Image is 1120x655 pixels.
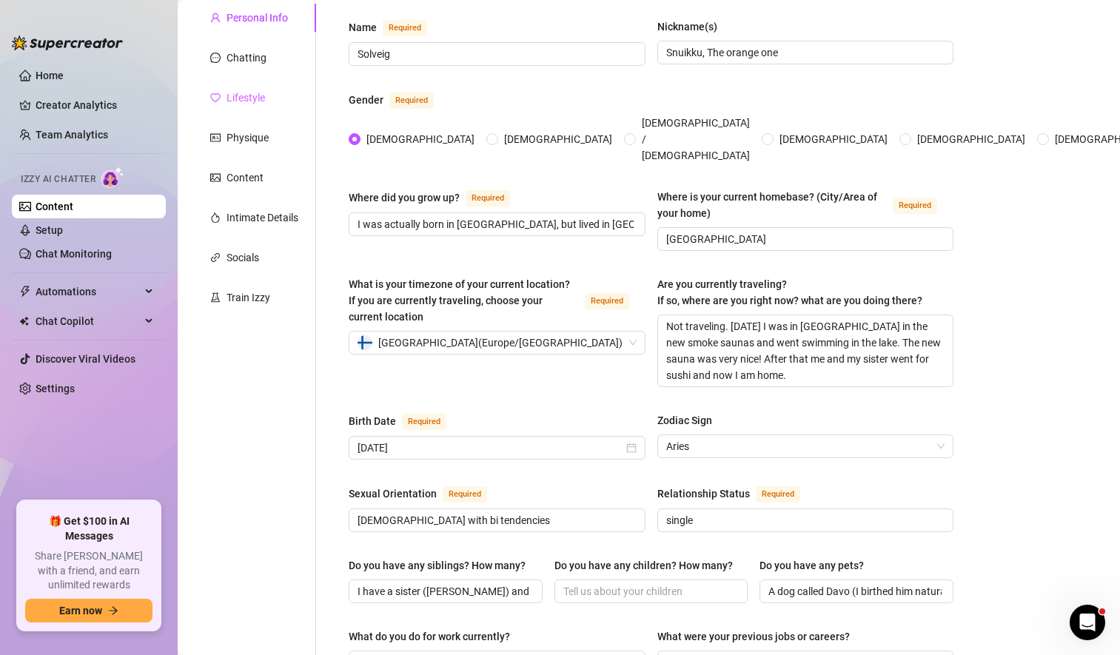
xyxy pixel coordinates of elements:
[349,92,383,108] div: Gender
[210,252,221,263] span: link
[210,93,221,103] span: heart
[657,278,922,306] span: Are you currently traveling? If so, where are you right now? what are you doing there?
[666,231,942,247] input: Where is your current homebase? (City/Area of your home)
[349,278,570,323] span: What is your timezone of your current location? If you are currently traveling, choose your curre...
[443,486,487,503] span: Required
[756,486,800,503] span: Required
[349,412,463,430] label: Birth Date
[759,557,874,574] label: Do you have any pets?
[210,292,221,303] span: experiment
[666,512,942,528] input: Relationship Status
[349,189,460,206] div: Where did you grow up?
[498,131,618,147] span: [DEMOGRAPHIC_DATA]
[358,335,372,350] img: fi
[383,20,427,36] span: Required
[361,131,480,147] span: [DEMOGRAPHIC_DATA]
[774,131,893,147] span: [DEMOGRAPHIC_DATA]
[210,212,221,223] span: fire
[666,44,942,61] input: Nickname(s)
[36,129,108,141] a: Team Analytics
[227,130,269,146] div: Physique
[563,583,737,599] input: Do you have any children? How many?
[349,557,526,574] div: Do you have any siblings? How many?
[893,198,937,214] span: Required
[554,557,733,574] div: Do you have any children? How many?
[36,224,63,236] a: Setup
[358,512,634,528] input: Sexual Orientation
[210,13,221,23] span: user
[21,172,95,187] span: Izzy AI Chatter
[358,583,531,599] input: Do you have any siblings? How many?
[227,169,264,186] div: Content
[358,46,634,62] input: Name
[36,70,64,81] a: Home
[657,628,850,645] div: What were your previous jobs or careers?
[210,53,221,63] span: message
[36,201,73,212] a: Content
[36,353,135,365] a: Discover Viral Videos
[1070,605,1105,640] iframe: Intercom live chat
[349,189,526,206] label: Where did you grow up?
[59,605,102,617] span: Earn now
[911,131,1031,147] span: [DEMOGRAPHIC_DATA]
[349,485,503,503] label: Sexual Orientation
[389,93,434,109] span: Required
[657,412,722,429] label: Zodiac Sign
[101,167,124,188] img: AI Chatter
[349,628,520,645] label: What do you do for work currently?
[402,414,446,430] span: Required
[36,280,141,303] span: Automations
[349,19,377,36] div: Name
[657,19,728,35] label: Nickname(s)
[349,486,437,502] div: Sexual Orientation
[658,315,953,386] textarea: Not traveling. [DATE] I was in [GEOGRAPHIC_DATA] in the new smoke saunas and went swimming in the...
[210,172,221,183] span: picture
[636,115,756,164] span: [DEMOGRAPHIC_DATA] / [DEMOGRAPHIC_DATA]
[19,316,29,326] img: Chat Copilot
[227,10,288,26] div: Personal Info
[358,216,634,232] input: Where did you grow up?
[36,248,112,260] a: Chat Monitoring
[25,514,152,543] span: 🎁 Get $100 in AI Messages
[36,93,154,117] a: Creator Analytics
[657,189,888,221] div: Where is your current homebase? (City/Area of your home)
[657,485,816,503] label: Relationship Status
[36,309,141,333] span: Chat Copilot
[666,435,945,457] span: Aries
[227,289,270,306] div: Train Izzy
[349,628,510,645] div: What do you do for work currently?
[349,557,536,574] label: Do you have any siblings? How many?
[12,36,123,50] img: logo-BBDzfeDw.svg
[210,132,221,143] span: idcard
[358,440,623,456] input: Birth Date
[25,549,152,593] span: Share [PERSON_NAME] with a friend, and earn unlimited rewards
[227,249,259,266] div: Socials
[227,209,298,226] div: Intimate Details
[585,293,629,309] span: Required
[349,413,396,429] div: Birth Date
[657,19,717,35] div: Nickname(s)
[466,190,510,206] span: Required
[25,599,152,622] button: Earn nowarrow-right
[36,383,75,394] a: Settings
[349,19,443,36] label: Name
[554,557,743,574] label: Do you have any children? How many?
[657,486,750,502] div: Relationship Status
[657,189,954,221] label: Where is your current homebase? (City/Area of your home)
[227,50,266,66] div: Chatting
[227,90,265,106] div: Lifestyle
[657,412,712,429] div: Zodiac Sign
[108,605,118,616] span: arrow-right
[768,583,942,599] input: Do you have any pets?
[378,332,623,354] span: [GEOGRAPHIC_DATA] ( Europe/[GEOGRAPHIC_DATA] )
[759,557,864,574] div: Do you have any pets?
[19,286,31,298] span: thunderbolt
[657,628,860,645] label: What were your previous jobs or careers?
[349,91,450,109] label: Gender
